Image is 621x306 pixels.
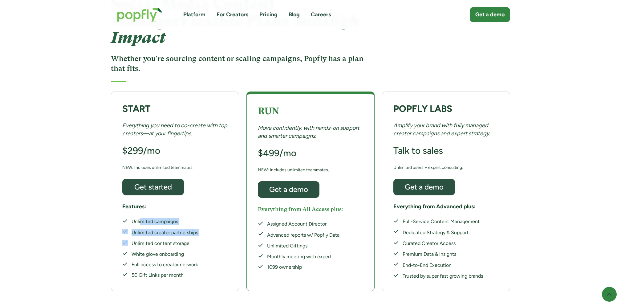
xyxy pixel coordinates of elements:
h3: $499/mo [258,147,296,159]
strong: START [122,103,151,114]
div: Dedicated Strategy & Support [403,229,483,236]
div: Full access to creator network [132,261,198,268]
div: Premium Data & Insights [403,251,483,258]
a: Blog [289,11,300,18]
div: Unlimited creator partnerships [132,229,198,236]
div: NEW: Includes unlimited teammates. [122,164,193,171]
div: White glove onboarding [132,251,198,258]
strong: POPFLY LABS [393,103,452,114]
strong: RUN [258,106,279,116]
div: Assigned Account Director [267,221,339,227]
a: Get started [122,179,184,195]
h5: Everything from Advanced plus: [393,203,475,210]
div: Curated Creator Access [403,240,483,247]
h5: Everything from All Access plus: [258,205,343,213]
a: Get a demo [393,179,455,195]
a: Platform [183,11,205,18]
div: Unlimited Giftings [267,243,339,249]
div: Get a demo [475,11,505,18]
div: Get a demo [263,186,314,193]
h3: Whether you're sourcing content or scaling campaigns, Popfly has a plan that fits. [111,54,366,74]
a: For Creators [217,11,248,18]
div: Unlimited users + expert consulting. [393,164,463,171]
a: Careers [311,11,331,18]
h3: $299/mo [122,145,160,157]
div: Get a demo [399,183,449,191]
div: Unlimited campaigns [132,218,198,225]
div: Advanced reports w/ Popfly Data [267,231,339,239]
a: Get a demo [470,7,510,22]
div: Unlimited content storage [132,240,198,247]
div: 50 Gift Links per month [132,272,198,279]
em: Everything you need to co-create with top creators—at your fingertips. [122,122,227,137]
div: End-to-End Execution [403,261,483,269]
a: home [111,1,168,28]
h5: Features: [122,203,146,210]
a: Get a demo [258,181,319,198]
div: Trusted by super fast growing brands [403,273,483,279]
div: Get started [128,183,178,191]
div: 1099 ownership [267,264,339,271]
div: NEW: Includes unlimited teammates. [258,166,329,174]
div: Monthly meeting with expert [267,253,339,260]
em: Move confidently, with hands-on support and smarter campaigns. [258,124,359,139]
em: Amplify your brand with fully managed creator campaigns and expert strategy. [393,122,490,137]
div: Full-Service Content Management [403,218,483,225]
h3: Talk to sales [393,145,443,157]
a: Pricing [259,11,278,18]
